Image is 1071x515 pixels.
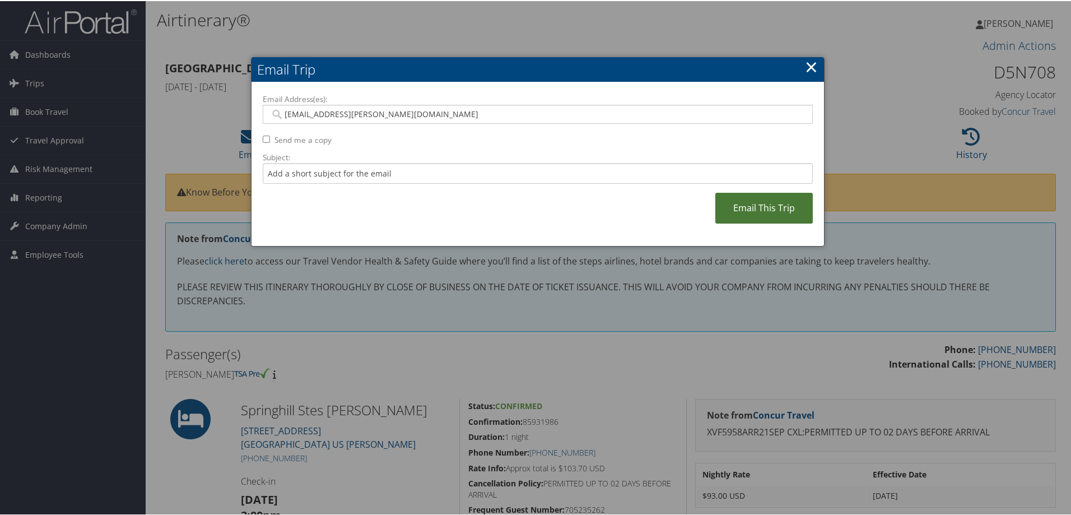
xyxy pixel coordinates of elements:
[715,192,813,222] a: Email This Trip
[805,54,818,77] a: ×
[252,56,824,81] h2: Email Trip
[263,151,813,162] label: Subject:
[274,133,332,145] label: Send me a copy
[263,92,813,104] label: Email Address(es):
[270,108,805,119] input: Email address (Separate multiple email addresses with commas)
[263,162,813,183] input: Add a short subject for the email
